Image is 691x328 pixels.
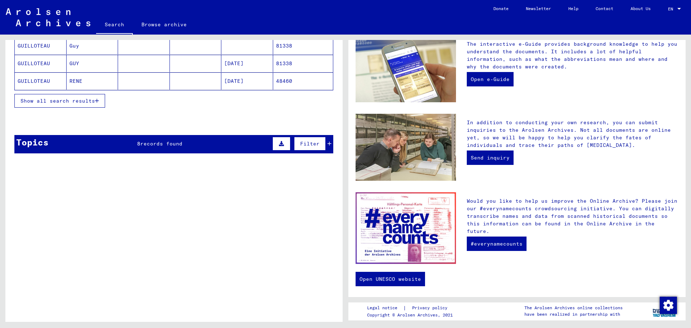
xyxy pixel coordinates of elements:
[651,302,678,320] img: yv_logo.png
[524,305,623,311] p: The Arolsen Archives online collections
[21,98,95,104] span: Show all search results
[367,304,456,312] div: |
[356,35,456,102] img: eguide.jpg
[14,94,105,108] button: Show all search results
[15,72,67,90] mat-cell: GUILLOTEAU
[367,304,403,312] a: Legal notice
[467,119,678,149] p: In addition to conducting your own research, you can submit inquiries to the Arolsen Archives. No...
[6,8,90,26] img: Arolsen_neg.svg
[660,297,677,314] img: Zustimmung ändern
[367,312,456,318] p: Copyright © Arolsen Archives, 2021
[133,16,195,33] a: Browse archive
[524,311,623,318] p: have been realized in partnership with
[137,140,140,147] span: 8
[294,137,326,150] button: Filter
[96,16,133,35] a: Search
[356,192,456,264] img: enc.jpg
[273,37,333,54] mat-cell: 81338
[467,150,514,165] a: Send inquiry
[356,272,425,286] a: Open UNESCO website
[273,55,333,72] mat-cell: 81338
[15,37,67,54] mat-cell: GUILLOTEAU
[221,72,273,90] mat-cell: [DATE]
[15,55,67,72] mat-cell: GUILLOTEAU
[659,296,677,314] div: Zustimmung ändern
[67,72,118,90] mat-cell: RENE
[356,114,456,181] img: inquiries.jpg
[467,72,514,86] a: Open e-Guide
[67,37,118,54] mat-cell: Guy
[668,6,673,12] mat-select-trigger: EN
[406,304,456,312] a: Privacy policy
[273,72,333,90] mat-cell: 48460
[140,140,182,147] span: records found
[221,55,273,72] mat-cell: [DATE]
[300,140,320,147] span: Filter
[16,136,49,149] div: Topics
[467,237,527,251] a: #everynamecounts
[467,197,678,235] p: Would you like to help us improve the Online Archive? Please join our #everynamecounts crowdsourc...
[67,55,118,72] mat-cell: GUY
[467,40,678,71] p: The interactive e-Guide provides background knowledge to help you understand the documents. It in...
